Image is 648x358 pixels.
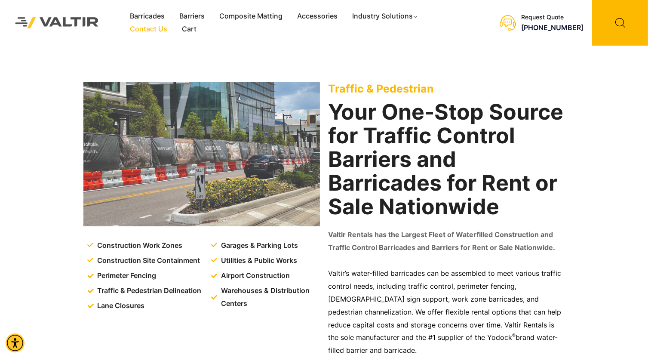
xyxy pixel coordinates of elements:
[123,23,175,36] a: Contact Us
[123,10,172,23] a: Barricades
[345,10,426,23] a: Industry Solutions
[95,254,200,267] span: Construction Site Containment
[329,82,565,95] p: Traffic & Pedestrian
[219,284,322,310] span: Warehouses & Distribution Centers
[95,299,144,312] span: Lane Closures
[513,332,516,339] sup: ®
[521,14,584,21] div: Request Quote
[329,267,565,357] p: Valtir’s water-filled barricades can be assembled to meet various traffic control needs, includin...
[521,23,584,32] a: call (888) 496-3625
[219,269,290,282] span: Airport Construction
[329,100,565,219] h2: Your One-Stop Source for Traffic Control Barriers and Barricades for Rent or Sale Nationwide
[329,228,565,254] p: Valtir Rentals has the Largest Fleet of Waterfilled Construction and Traffic Control Barricades a...
[83,82,320,226] img: Traffic & Pedestrian
[95,269,156,282] span: Perimeter Fencing
[95,239,182,252] span: Construction Work Zones
[219,254,297,267] span: Utilities & Public Works
[212,10,290,23] a: Composite Matting
[219,239,298,252] span: Garages & Parking Lots
[172,10,212,23] a: Barriers
[6,9,107,37] img: Valtir Rentals
[175,23,204,36] a: Cart
[6,333,25,352] div: Accessibility Menu
[95,284,201,297] span: Traffic & Pedestrian Delineation
[290,10,345,23] a: Accessories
